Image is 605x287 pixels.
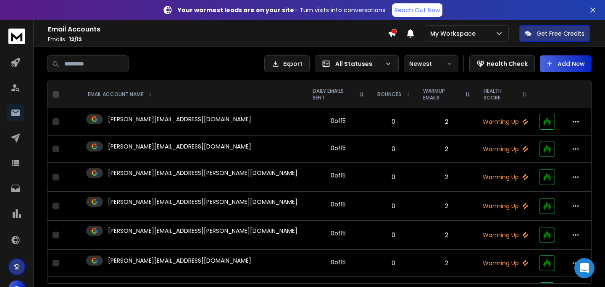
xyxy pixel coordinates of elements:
button: Export [264,55,310,72]
p: [PERSON_NAME][EMAIL_ADDRESS][PERSON_NAME][DOMAIN_NAME] [108,227,297,235]
div: 0 of 15 [331,117,346,125]
p: – Turn visits into conversations [178,6,385,14]
p: My Workspace [430,29,479,38]
p: Health Check [487,60,528,68]
div: 0 of 15 [331,200,346,209]
div: 0 of 15 [331,229,346,237]
p: 0 [376,145,411,153]
td: 2 [416,250,477,277]
p: [PERSON_NAME][EMAIL_ADDRESS][PERSON_NAME][DOMAIN_NAME] [108,198,297,206]
p: [PERSON_NAME][EMAIL_ADDRESS][DOMAIN_NAME] [108,115,251,123]
p: Warming Up [482,117,529,126]
p: [PERSON_NAME][EMAIL_ADDRESS][DOMAIN_NAME] [108,256,251,265]
p: 0 [376,231,411,239]
p: Get Free Credits [537,29,584,38]
p: 0 [376,202,411,210]
p: Warming Up [482,259,529,267]
button: Add New [540,55,592,72]
button: Health Check [469,55,535,72]
p: BOUNCES [377,91,401,98]
p: Warming Up [482,202,529,210]
td: 2 [416,108,477,136]
button: Newest [404,55,458,72]
p: 0 [376,173,411,181]
p: [PERSON_NAME][EMAIL_ADDRESS][DOMAIN_NAME] [108,142,251,151]
p: Emails : [48,36,388,43]
div: 0 of 15 [331,171,346,180]
p: HEALTH SCORE [484,88,519,101]
button: Get Free Credits [519,25,590,42]
td: 2 [416,192,477,221]
div: Open Intercom Messenger [574,258,594,278]
div: 0 of 15 [331,144,346,152]
img: logo [8,29,25,44]
td: 2 [416,221,477,250]
a: Reach Out Now [392,3,442,17]
p: DAILY EMAILS SENT [313,88,355,101]
p: All Statuses [335,60,381,68]
strong: Your warmest leads are on your site [178,6,294,14]
p: Warming Up [482,173,529,181]
td: 2 [416,163,477,192]
p: Warming Up [482,231,529,239]
p: WARMUP EMAILS [423,88,462,101]
td: 2 [416,136,477,163]
p: 0 [376,117,411,126]
p: Warming Up [482,145,529,153]
span: 12 / 12 [69,36,82,43]
p: 0 [376,259,411,267]
p: Reach Out Now [395,6,440,14]
div: EMAIL ACCOUNT NAME [88,91,152,98]
div: 0 of 15 [331,258,346,266]
p: [PERSON_NAME][EMAIL_ADDRESS][PERSON_NAME][DOMAIN_NAME] [108,169,297,177]
h1: Email Accounts [48,24,388,34]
